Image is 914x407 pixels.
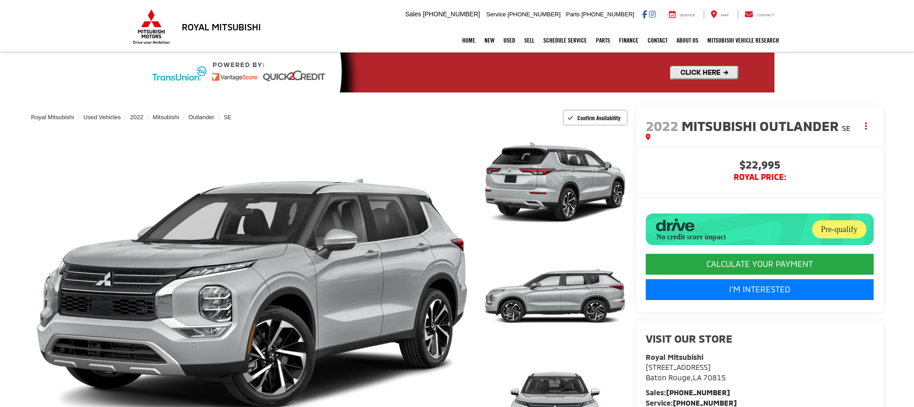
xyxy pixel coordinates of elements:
img: Quick2Credit [140,53,774,92]
: CALCULATE YOUR PAYMENT [646,254,874,275]
strong: Service: [646,398,737,407]
a: Parts: Opens in a new tab [591,29,614,52]
span: $22,995 [646,159,874,173]
button: Confirm Availability [563,110,628,126]
span: SE [842,124,851,132]
a: Sell [520,29,539,52]
a: Used Vehicles [83,114,121,121]
a: Facebook: Click to visit our Facebook page [642,10,647,18]
span: Service [486,11,506,18]
span: Sales [405,10,421,18]
a: Home [458,29,480,52]
span: 70815 [703,373,726,382]
a: 2022 [130,114,143,121]
span: Service [680,13,696,17]
span: , [646,373,726,382]
a: Service [662,10,702,19]
a: Schedule Service: Opens in a new tab [539,29,591,52]
strong: Sales: [646,388,730,397]
a: Expand Photo 2 [483,242,627,350]
a: SE [224,114,232,121]
a: Contact [738,10,781,19]
a: About Us [672,29,703,52]
h2: Visit our Store [646,333,874,344]
img: 2022 Mitsubishi Outlander SE [482,127,629,238]
span: Mitsubishi Outlander [682,117,842,134]
a: Finance [614,29,643,52]
span: Contact [757,13,774,17]
span: 2022 [646,117,678,134]
a: [PHONE_NUMBER] [673,398,737,407]
span: Baton Rouge [646,373,691,382]
span: [PHONE_NUMBER] [423,10,480,18]
h3: Royal Mitsubishi [182,22,261,32]
span: Confirm Availability [577,114,620,121]
span: [PHONE_NUMBER] [508,11,561,18]
span: Parts [566,11,580,18]
span: [STREET_ADDRESS] [646,363,711,371]
button: Actions [858,118,874,134]
span: Map [721,13,729,17]
span: LA [693,373,701,382]
a: I'm Interested [646,279,874,300]
img: Mitsubishi [131,9,172,44]
a: Royal Mitsubishi [31,114,74,121]
a: New [480,29,499,52]
span: [PHONE_NUMBER] [581,11,634,18]
a: Instagram: Click to visit our Instagram page [649,10,656,18]
a: Map [704,10,735,19]
a: Mitsubishi Vehicle Research [703,29,783,52]
img: 2022 Mitsubishi Outlander SE [482,241,629,351]
a: Outlander [189,114,214,121]
span: dropdown dots [865,122,867,130]
a: Contact [643,29,672,52]
a: [STREET_ADDRESS] Baton Rouge,LA 70815 [646,363,726,382]
a: Used [499,29,520,52]
span: Royal PRICE: [646,173,874,182]
strong: Royal Mitsubishi [646,353,703,361]
a: Mitsubishi [153,114,179,121]
a: [PHONE_NUMBER] [666,388,730,397]
a: Expand Photo 1 [483,129,627,237]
